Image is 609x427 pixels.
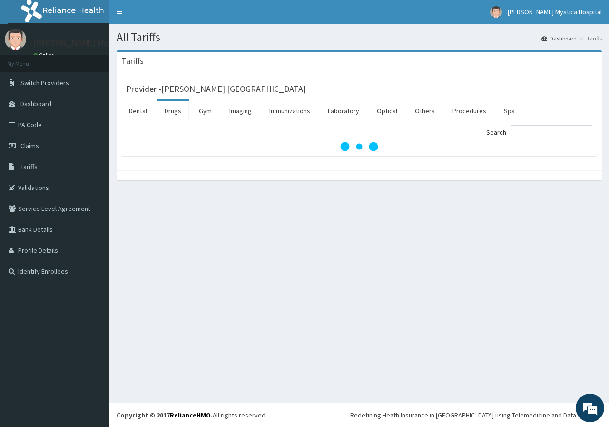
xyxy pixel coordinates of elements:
a: Drugs [157,101,189,121]
div: Minimize live chat window [156,5,179,28]
a: Dental [121,101,155,121]
a: Imaging [222,101,259,121]
a: Others [407,101,442,121]
span: Tariffs [20,162,38,171]
h3: Tariffs [121,57,144,65]
span: Claims [20,141,39,150]
footer: All rights reserved. [109,403,609,427]
label: Search: [486,125,592,139]
a: RelianceHMO [170,411,211,419]
a: Online [33,52,56,59]
p: [PERSON_NAME] Mystica Hospital [33,39,159,47]
input: Search: [511,125,592,139]
span: [PERSON_NAME] Mystica Hospital [508,8,602,16]
img: d_794563401_company_1708531726252_794563401 [18,48,39,71]
div: Chat with us now [49,53,160,66]
a: Optical [369,101,405,121]
svg: audio-loading [340,128,378,166]
a: Laboratory [320,101,367,121]
a: Spa [496,101,522,121]
h1: All Tariffs [117,31,602,43]
strong: Copyright © 2017 . [117,411,213,419]
textarea: Type your message and hit 'Enter' [5,260,181,293]
span: We're online! [55,120,131,216]
li: Tariffs [578,34,602,42]
a: Procedures [445,101,494,121]
div: Redefining Heath Insurance in [GEOGRAPHIC_DATA] using Telemedicine and Data Science! [350,410,602,420]
a: Dashboard [541,34,577,42]
span: Switch Providers [20,79,69,87]
a: Gym [191,101,219,121]
a: Immunizations [262,101,318,121]
img: User Image [5,29,26,50]
span: Dashboard [20,99,51,108]
h3: Provider - [PERSON_NAME] [GEOGRAPHIC_DATA] [126,85,306,93]
img: User Image [490,6,502,18]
